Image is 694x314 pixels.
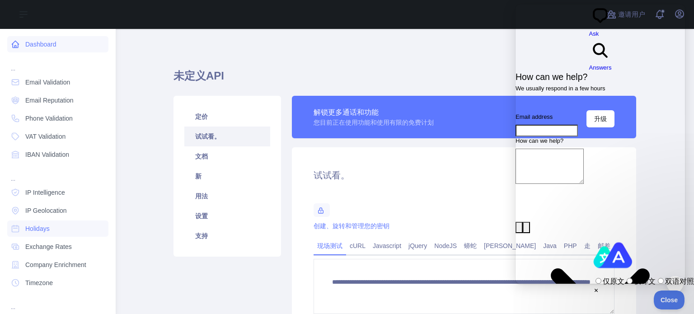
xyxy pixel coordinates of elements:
a: Company Enrichment [7,257,108,273]
a: 试试看。 [184,127,270,146]
a: Timezone [7,275,108,291]
div: ... [7,54,108,72]
a: Javascript [369,239,405,253]
span: IP Intelligence [25,188,65,197]
a: Email Reputation [7,92,108,108]
iframe: Help Scout Beacon - Close [654,291,685,309]
div: 您目前正在使用功能和使用有限的免费计划 [314,118,434,127]
a: cURL [346,239,369,253]
span: IBAN Validation [25,150,69,159]
a: IBAN Validation [7,146,108,163]
span: Holidays [25,224,50,233]
div: ... [7,293,108,311]
a: Email Validation [7,74,108,90]
a: 定价 [184,107,270,127]
span: Email Validation [25,78,70,87]
a: Dashboard [7,36,108,52]
a: 创建、旋转和管理您的密钥 [314,222,389,230]
a: 设置 [184,206,270,226]
a: jQuery [405,239,431,253]
a: IP Geolocation [7,202,108,219]
a: VAT Validation [7,128,108,145]
a: NodeJS [431,239,460,253]
span: Email Reputation [25,96,74,105]
div: ... [7,164,108,183]
span: Company Enrichment [25,260,86,269]
a: 新 [184,166,270,186]
iframe: Help Scout Beacon - Live Chat, Contact Form, and Knowledge Base [516,5,685,284]
a: Holidays [7,220,108,237]
a: 蟒蛇 [460,239,480,253]
a: 用法 [184,186,270,206]
a: 现场测试 [314,239,346,253]
span: Exchange Rates [25,242,72,251]
a: Phone Validation [7,110,108,127]
a: 支持 [184,226,270,246]
span: Phone Validation [25,114,73,123]
div: 解锁更多通话和功能 [314,107,434,118]
a: Exchange Rates [7,239,108,255]
span: Timezone [25,278,53,287]
a: [PERSON_NAME] [480,239,539,253]
span: VAT Validation [25,132,66,141]
h1: 未定义API [173,69,636,90]
span: IP Geolocation [25,206,67,215]
a: 文档 [184,146,270,166]
a: IP Intelligence [7,184,108,201]
h2: 试试看。 [314,169,614,182]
